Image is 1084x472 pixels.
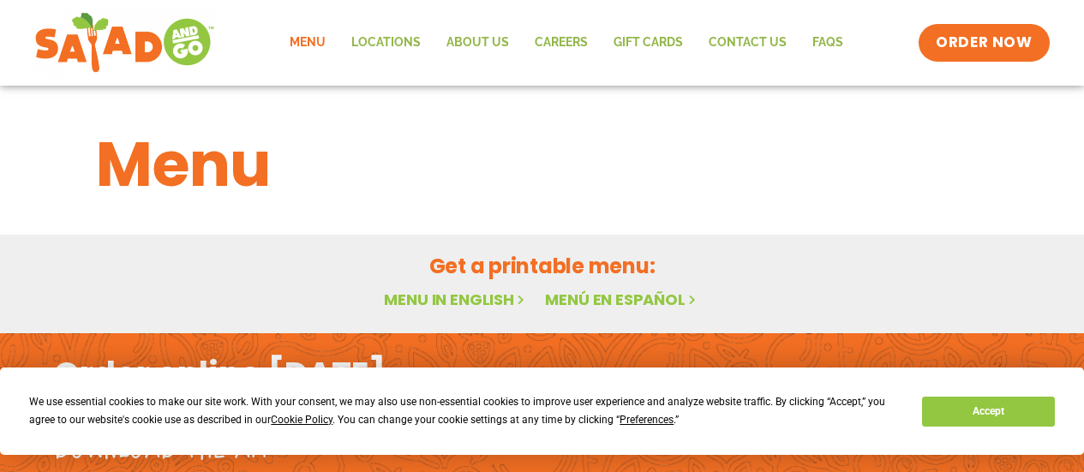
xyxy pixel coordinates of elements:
h2: Order online [DATE] [54,353,386,395]
img: new-SAG-logo-768×292 [34,9,215,77]
a: FAQs [800,23,856,63]
a: Locations [338,23,434,63]
h2: Get a printable menu: [96,251,989,281]
span: Cookie Policy [271,414,332,426]
a: ORDER NOW [919,24,1049,62]
h2: Download the app [54,421,272,469]
a: Menu in English [384,289,528,310]
a: Menu [277,23,338,63]
h1: Menu [96,118,989,211]
a: Contact Us [696,23,800,63]
div: We use essential cookies to make our site work. With your consent, we may also use non-essential ... [29,393,901,429]
a: Menú en español [545,289,699,310]
nav: Menu [277,23,856,63]
span: ORDER NOW [936,33,1032,53]
a: Careers [522,23,601,63]
span: Preferences [620,414,674,426]
a: About Us [434,23,522,63]
button: Accept [922,397,1054,427]
a: GIFT CARDS [601,23,696,63]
